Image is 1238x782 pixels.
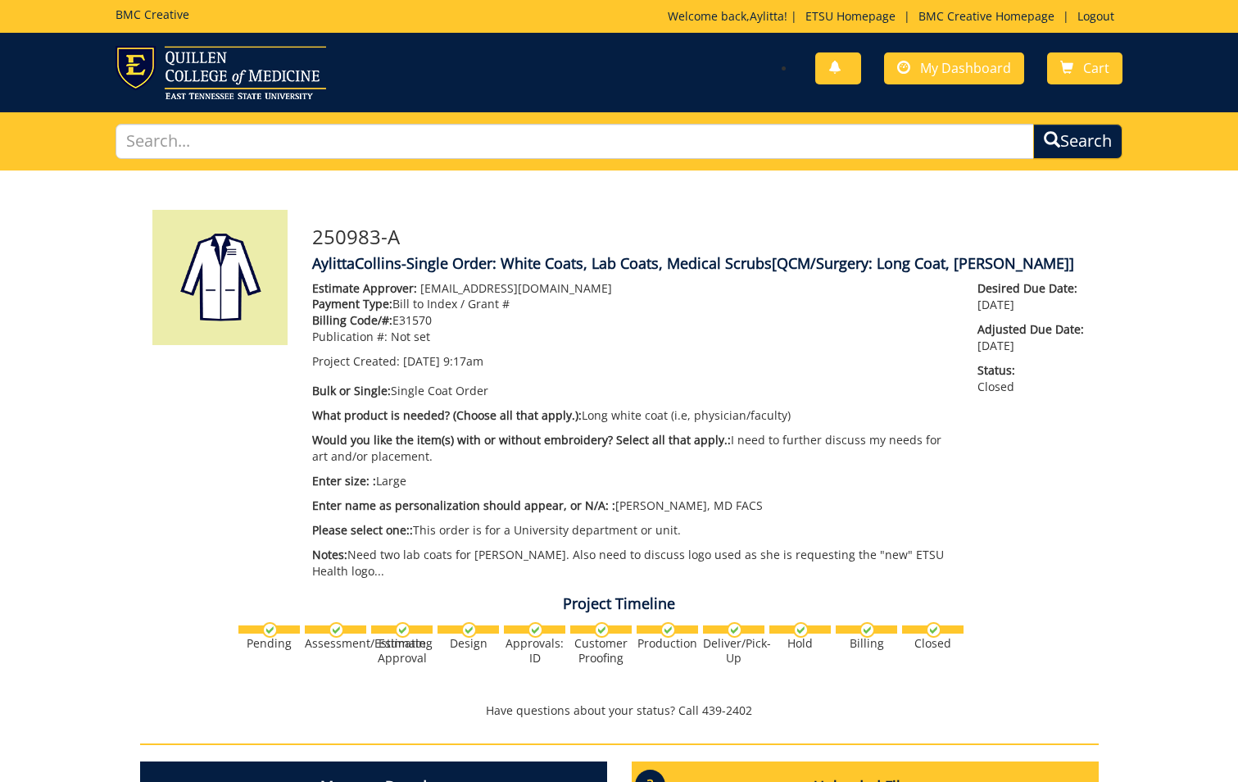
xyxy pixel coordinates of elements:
img: checkmark [926,622,941,638]
span: [DATE] 9:17am [403,353,483,369]
span: Billing Code/#: [312,312,392,328]
img: checkmark [727,622,742,638]
span: Would you like the item(s) with or without embroidery? Select all that apply.: [312,432,731,448]
div: Design [438,636,499,651]
p: Long white coat (i.e, physician/faculty) [312,407,954,424]
span: Estimate Approver: [312,280,417,296]
p: Single Coat Order [312,383,954,399]
p: Have questions about your status? Call 439-2402 [140,702,1099,719]
h4: AylittaCollins-Single Order: White Coats, Lab Coats, Medical Scrubs [312,256,1086,272]
span: Enter size: : [312,473,376,489]
div: Estimate Approval [371,636,433,666]
span: Not set [391,329,430,344]
a: My Dashboard [884,52,1024,84]
p: [DATE] [977,280,1086,313]
p: Need two lab coats for [PERSON_NAME]. Also need to discuss logo used as she is requesting the "ne... [312,547,954,580]
img: checkmark [859,622,875,638]
img: checkmark [594,622,610,638]
a: Logout [1069,8,1122,24]
img: checkmark [660,622,676,638]
a: Cart [1047,52,1122,84]
p: Large [312,473,954,489]
div: Assessment/Estimating [305,636,366,651]
a: ETSU Homepage [797,8,904,24]
div: Hold [769,636,831,651]
img: checkmark [528,622,543,638]
p: I need to further discuss my needs for art and/or placement. [312,432,954,465]
span: Payment Type: [312,296,392,311]
p: Welcome back, ! | | | [668,8,1122,25]
img: checkmark [329,622,344,638]
div: Approvals: ID [504,636,565,666]
span: Please select one:: [312,522,413,538]
span: Bulk or Single: [312,383,391,398]
p: Closed [977,362,1086,395]
span: Desired Due Date: [977,280,1086,297]
div: Pending [238,636,300,651]
span: What product is needed? (Choose all that apply.): [312,407,582,423]
span: Adjusted Due Date: [977,321,1086,338]
h5: BMC Creative [116,8,189,20]
span: Publication #: [312,329,388,344]
div: Production [637,636,698,651]
img: checkmark [262,622,278,638]
p: Bill to Index / Grant # [312,296,954,312]
p: E31570 [312,312,954,329]
span: Cart [1083,59,1109,77]
img: checkmark [461,622,477,638]
div: Customer Proofing [570,636,632,666]
div: Deliver/Pick-Up [703,636,764,666]
p: This order is for a University department or unit. [312,522,954,539]
div: Billing [836,636,897,651]
span: [QCM/Surgery: Long Coat, [PERSON_NAME]] [772,253,1074,273]
span: My Dashboard [920,59,1011,77]
span: Enter name as personalization should appear, or N/A: : [312,498,615,513]
div: Closed [902,636,964,651]
img: checkmark [793,622,809,638]
h3: 250983-A [312,226,1086,248]
img: checkmark [395,622,410,638]
img: Product featured image [152,210,288,345]
a: BMC Creative Homepage [910,8,1063,24]
img: ETSU logo [116,46,326,99]
span: Project Created: [312,353,400,369]
span: Status: [977,362,1086,379]
input: Search... [116,124,1034,159]
h4: Project Timeline [140,596,1099,612]
span: Notes: [312,547,347,562]
p: [DATE] [977,321,1086,354]
p: [EMAIL_ADDRESS][DOMAIN_NAME] [312,280,954,297]
button: Search [1033,124,1122,159]
p: [PERSON_NAME], MD FACS [312,498,954,514]
a: Aylitta [750,8,784,24]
